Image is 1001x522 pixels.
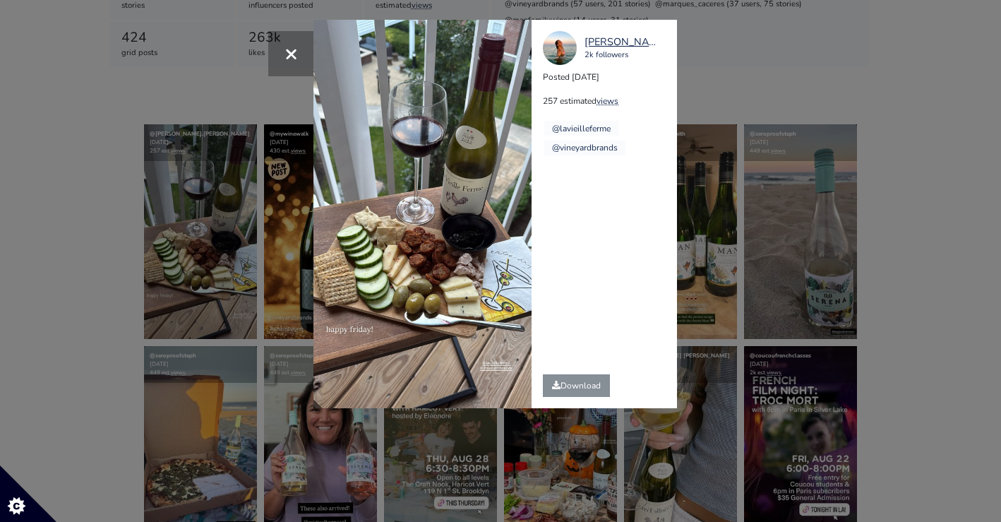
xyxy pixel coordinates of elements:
[268,31,313,76] button: Close
[597,95,618,107] a: views
[552,142,618,153] a: @vineyardbrands
[543,71,676,83] p: Posted [DATE]
[543,31,577,65] img: 292393151.jpg
[284,38,298,69] span: ×
[543,374,610,397] a: Download
[543,95,676,107] p: 257 estimated
[585,35,664,50] a: [PERSON_NAME].[PERSON_NAME]
[552,123,611,134] a: @lavieilleferme
[585,49,664,61] div: 2k followers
